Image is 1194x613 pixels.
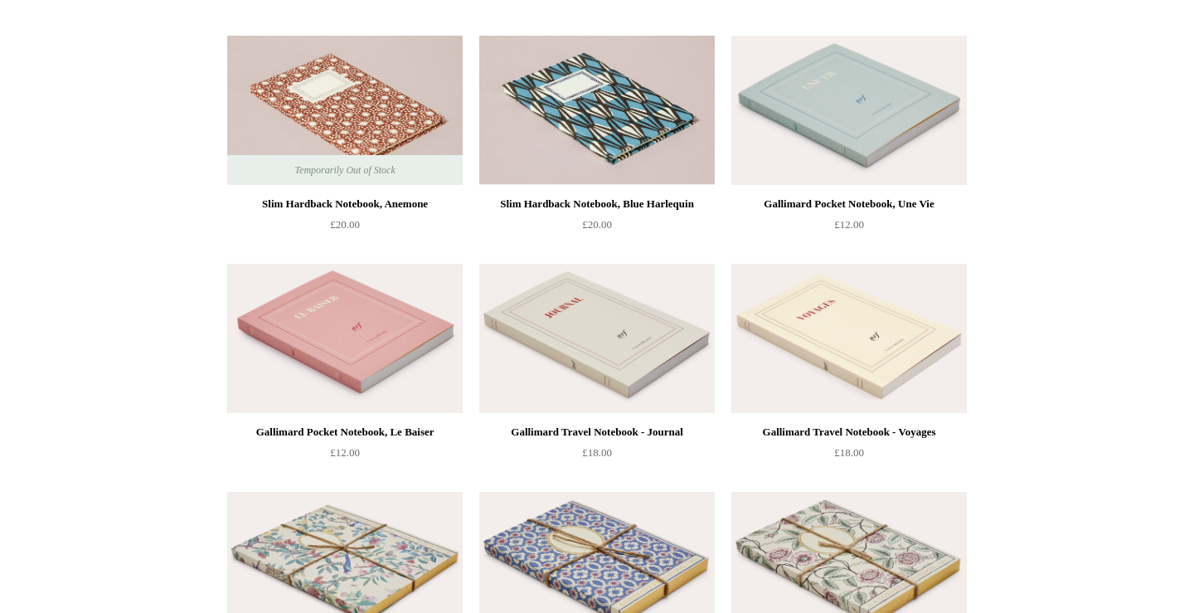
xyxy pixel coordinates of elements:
div: Slim Hardback Notebook, Blue Harlequin [483,194,711,214]
img: Gallimard Travel Notebook - Journal [479,264,715,413]
div: Gallimard Pocket Notebook, Le Baiser [231,422,459,442]
img: Gallimard Pocket Notebook, Le Baiser [227,264,463,413]
a: Slim Hardback Notebook, Blue Harlequin Slim Hardback Notebook, Blue Harlequin [479,36,715,185]
img: Slim Hardback Notebook, Blue Harlequin [479,36,715,185]
a: Gallimard Pocket Notebook, Une Vie Gallimard Pocket Notebook, Une Vie [731,36,967,185]
span: £12.00 [834,218,864,231]
span: £18.00 [582,446,612,459]
span: £12.00 [330,446,360,459]
a: Slim Hardback Notebook, Anemone Slim Hardback Notebook, Anemone Temporarily Out of Stock [227,36,463,185]
div: Gallimard Travel Notebook - Journal [483,422,711,442]
a: Gallimard Travel Notebook - Journal Gallimard Travel Notebook - Journal [479,264,715,413]
a: Gallimard Travel Notebook - Voyages £18.00 [731,422,967,490]
img: Gallimard Pocket Notebook, Une Vie [731,36,967,185]
span: Temporarily Out of Stock [278,155,411,185]
span: £18.00 [834,446,864,459]
a: Gallimard Travel Notebook - Voyages Gallimard Travel Notebook - Voyages [731,264,967,413]
span: £20.00 [330,218,360,231]
a: Gallimard Pocket Notebook, Le Baiser £12.00 [227,422,463,490]
div: Slim Hardback Notebook, Anemone [231,194,459,214]
img: Slim Hardback Notebook, Anemone [227,36,463,185]
a: Gallimard Pocket Notebook, Le Baiser Gallimard Pocket Notebook, Le Baiser [227,264,463,413]
div: Gallimard Travel Notebook - Voyages [735,422,963,442]
a: Gallimard Travel Notebook - Journal £18.00 [479,422,715,490]
a: Slim Hardback Notebook, Blue Harlequin £20.00 [479,194,715,262]
div: Gallimard Pocket Notebook, Une Vie [735,194,963,214]
img: Gallimard Travel Notebook - Voyages [731,264,967,413]
a: Gallimard Pocket Notebook, Une Vie £12.00 [731,194,967,262]
a: Slim Hardback Notebook, Anemone £20.00 [227,194,463,262]
span: £20.00 [582,218,612,231]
